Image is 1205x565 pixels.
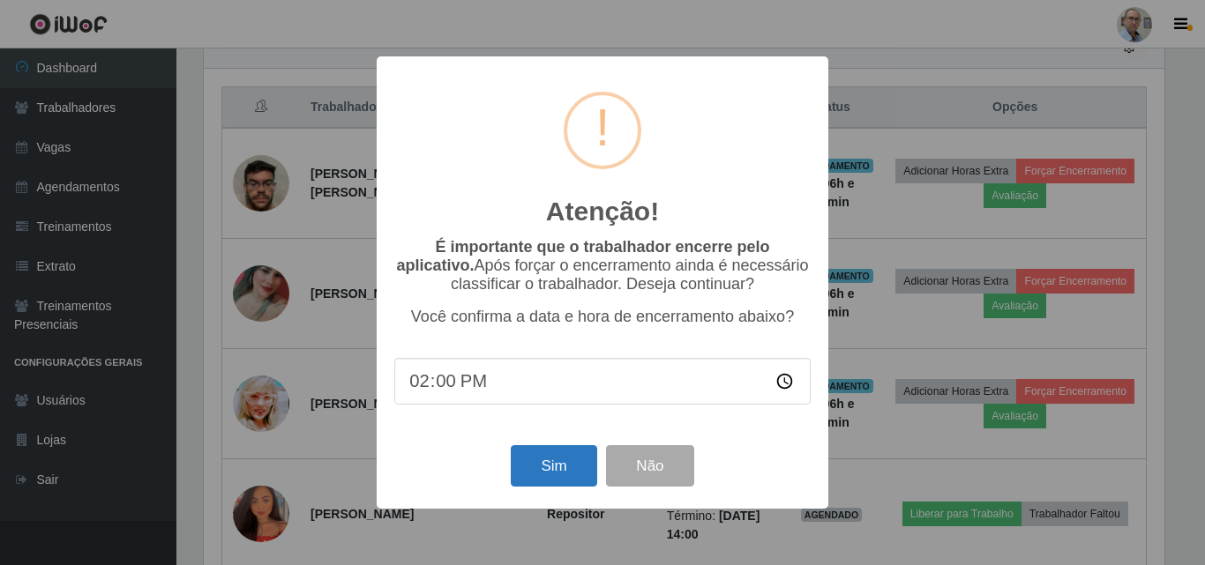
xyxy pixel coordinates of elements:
[546,196,659,227] h2: Atenção!
[606,445,693,487] button: Não
[394,308,811,326] p: Você confirma a data e hora de encerramento abaixo?
[396,238,769,274] b: É importante que o trabalhador encerre pelo aplicativo.
[511,445,596,487] button: Sim
[394,238,811,294] p: Após forçar o encerramento ainda é necessário classificar o trabalhador. Deseja continuar?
